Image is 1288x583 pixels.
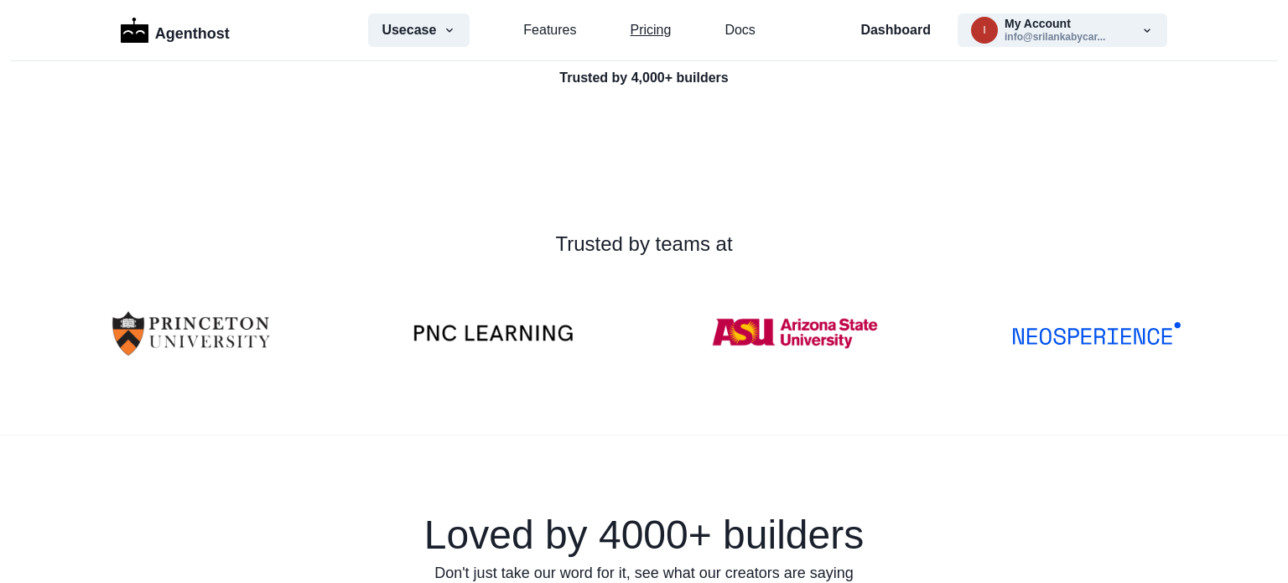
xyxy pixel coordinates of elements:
h1: Loved by 4000+ builders [121,515,1167,555]
a: LogoAgenthost [121,16,230,45]
img: ASU-Logo.png [711,286,879,381]
button: info@srilankabycar.comMy Accountinfo@srilankabycar... [958,13,1167,47]
img: University-of-Princeton-Logo.png [107,286,275,381]
p: Agenthost [155,16,230,45]
img: Logo [121,18,148,43]
a: Pricing [630,20,671,40]
a: Dashboard [860,20,931,40]
img: PNC-LEARNING-Logo-v2.1.webp [409,324,577,342]
a: Features [523,20,576,40]
button: Usecase [368,13,470,47]
img: NSP_Logo_Blue.svg [1013,322,1181,345]
a: Docs [724,20,755,40]
p: Trusted by 4,000+ builders [241,68,1046,88]
p: Trusted by teams at [54,229,1234,259]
